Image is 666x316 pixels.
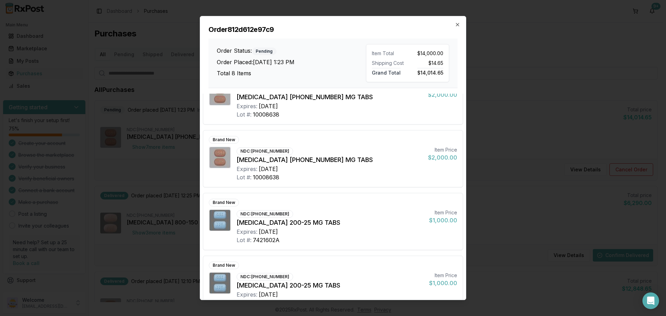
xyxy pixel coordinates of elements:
[237,228,257,236] div: Expires:
[210,147,230,168] img: Biktarvy 50-200-25 MG TABS
[252,47,276,55] div: Pending
[237,165,257,173] div: Expires:
[237,102,257,110] div: Expires:
[410,60,443,67] div: $14.65
[259,290,278,299] div: [DATE]
[210,210,230,231] img: Descovy 200-25 MG TABS
[253,236,280,244] div: 7421602A
[210,84,230,105] img: Biktarvy 50-200-25 MG TABS
[428,153,457,162] div: $2,000.00
[237,290,257,299] div: Expires:
[429,209,457,216] div: Item Price
[372,60,405,67] div: Shipping Cost
[253,173,279,181] div: 10008638
[237,299,251,307] div: Lot #:
[237,218,424,228] div: [MEDICAL_DATA] 200-25 MG TABS
[217,69,366,77] h3: Total 8 Items
[253,299,280,307] div: 7390302A
[217,58,366,66] h3: Order Placed: [DATE] 1:23 PM
[372,50,405,57] div: Item Total
[429,272,457,279] div: Item Price
[208,25,458,34] h2: Order 812d612e97c9
[237,173,251,181] div: Lot #:
[237,92,422,102] div: [MEDICAL_DATA] [PHONE_NUMBER] MG TABS
[428,146,457,153] div: Item Price
[210,273,230,293] img: Descovy 200-25 MG TABS
[429,216,457,224] div: $1,000.00
[237,155,422,165] div: [MEDICAL_DATA] [PHONE_NUMBER] MG TABS
[259,165,278,173] div: [DATE]
[217,46,366,55] h3: Order Status:
[253,110,279,119] div: 10008638
[237,273,293,281] div: NDC: [PHONE_NUMBER]
[428,91,457,99] div: $2,000.00
[237,210,293,218] div: NDC: [PHONE_NUMBER]
[259,102,278,110] div: [DATE]
[417,68,443,76] span: $14,014.65
[237,236,251,244] div: Lot #:
[429,279,457,287] div: $1,000.00
[372,68,401,76] span: Grand Total
[209,199,239,206] div: Brand New
[209,136,239,144] div: Brand New
[259,228,278,236] div: [DATE]
[237,147,293,155] div: NDC: [PHONE_NUMBER]
[237,281,424,290] div: [MEDICAL_DATA] 200-25 MG TABS
[237,110,251,119] div: Lot #:
[209,262,239,269] div: Brand New
[417,50,443,57] span: $14,000.00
